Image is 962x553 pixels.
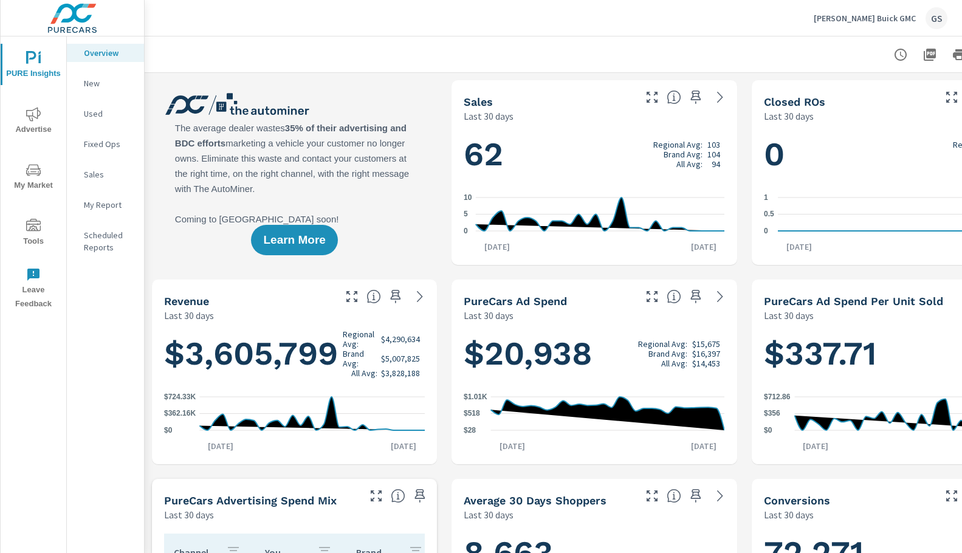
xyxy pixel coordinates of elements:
[164,393,196,401] text: $724.33K
[707,149,720,159] p: 104
[263,235,325,246] span: Learn More
[67,135,144,153] div: Fixed Ops
[710,287,730,306] a: See more details in report
[794,440,837,452] p: [DATE]
[164,507,214,522] p: Last 30 days
[667,489,681,503] span: A rolling 30 day total of daily Shoppers on the dealership website, averaged over the selected da...
[942,88,961,107] button: Make Fullscreen
[4,51,63,81] span: PURE Insights
[710,88,730,107] a: See more details in report
[84,138,134,150] p: Fixed Ops
[84,108,134,120] p: Used
[764,507,814,522] p: Last 30 days
[381,368,420,378] p: $3,828,188
[464,507,514,522] p: Last 30 days
[686,88,706,107] span: Save this to your personalized report
[386,287,405,306] span: Save this to your personalized report
[67,226,144,256] div: Scheduled Reports
[764,410,780,418] text: $356
[476,241,518,253] p: [DATE]
[464,95,493,108] h5: Sales
[648,349,687,359] p: Brand Avg:
[351,368,377,378] p: All Avg:
[642,88,662,107] button: Make Fullscreen
[67,105,144,123] div: Used
[918,43,942,67] button: "Export Report to PDF"
[199,440,242,452] p: [DATE]
[4,163,63,193] span: My Market
[653,140,703,149] p: Regional Avg:
[381,354,420,363] p: $5,007,825
[343,329,377,349] p: Regional Avg:
[366,289,381,304] span: Total sales revenue over the selected date range. [Source: This data is sourced from the dealer’s...
[686,287,706,306] span: Save this to your personalized report
[764,227,768,235] text: 0
[84,229,134,253] p: Scheduled Reports
[464,193,472,202] text: 10
[682,241,725,253] p: [DATE]
[661,359,687,368] p: All Avg:
[382,440,425,452] p: [DATE]
[710,486,730,506] a: See more details in report
[464,333,724,374] h1: $20,938
[343,349,377,368] p: Brand Avg:
[342,287,362,306] button: Make Fullscreen
[464,134,724,175] h1: 62
[164,329,425,378] h1: $3,605,799
[642,486,662,506] button: Make Fullscreen
[764,295,943,307] h5: PureCars Ad Spend Per Unit Sold
[84,168,134,180] p: Sales
[67,165,144,184] div: Sales
[84,199,134,211] p: My Report
[926,7,947,29] div: GS
[764,393,791,401] text: $712.86
[410,287,430,306] a: See more details in report
[764,494,830,507] h5: Conversions
[692,359,720,368] p: $14,453
[464,295,567,307] h5: PureCars Ad Spend
[692,349,720,359] p: $16,397
[366,486,386,506] button: Make Fullscreen
[764,210,774,219] text: 0.5
[464,227,468,235] text: 0
[712,159,720,169] p: 94
[464,410,480,418] text: $518
[381,334,420,344] p: $4,290,634
[642,287,662,306] button: Make Fullscreen
[84,77,134,89] p: New
[491,440,534,452] p: [DATE]
[686,486,706,506] span: Save this to your personalized report
[707,140,720,149] p: 103
[814,13,916,24] p: [PERSON_NAME] Buick GMC
[4,219,63,249] span: Tools
[692,339,720,349] p: $15,675
[638,339,687,349] p: Regional Avg:
[667,90,681,105] span: Number of vehicles sold by the dealership over the selected date range. [Source: This data is sou...
[164,308,214,323] p: Last 30 days
[667,289,681,304] span: Total cost of media for all PureCars channels for the selected dealership group over the selected...
[464,308,514,323] p: Last 30 days
[164,295,209,307] h5: Revenue
[410,486,430,506] span: Save this to your personalized report
[764,95,825,108] h5: Closed ROs
[67,196,144,214] div: My Report
[764,193,768,202] text: 1
[67,44,144,62] div: Overview
[391,489,405,503] span: This table looks at how you compare to the amount of budget you spend per channel as opposed to y...
[67,74,144,92] div: New
[464,109,514,123] p: Last 30 days
[764,308,814,323] p: Last 30 days
[4,107,63,137] span: Advertise
[164,410,196,418] text: $362.16K
[664,149,703,159] p: Brand Avg:
[164,426,173,434] text: $0
[764,109,814,123] p: Last 30 days
[164,494,337,507] h5: PureCars Advertising Spend Mix
[464,494,606,507] h5: Average 30 Days Shoppers
[1,36,66,316] div: nav menu
[84,47,134,59] p: Overview
[251,225,337,255] button: Learn More
[464,426,476,434] text: $28
[778,241,820,253] p: [DATE]
[942,486,961,506] button: Make Fullscreen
